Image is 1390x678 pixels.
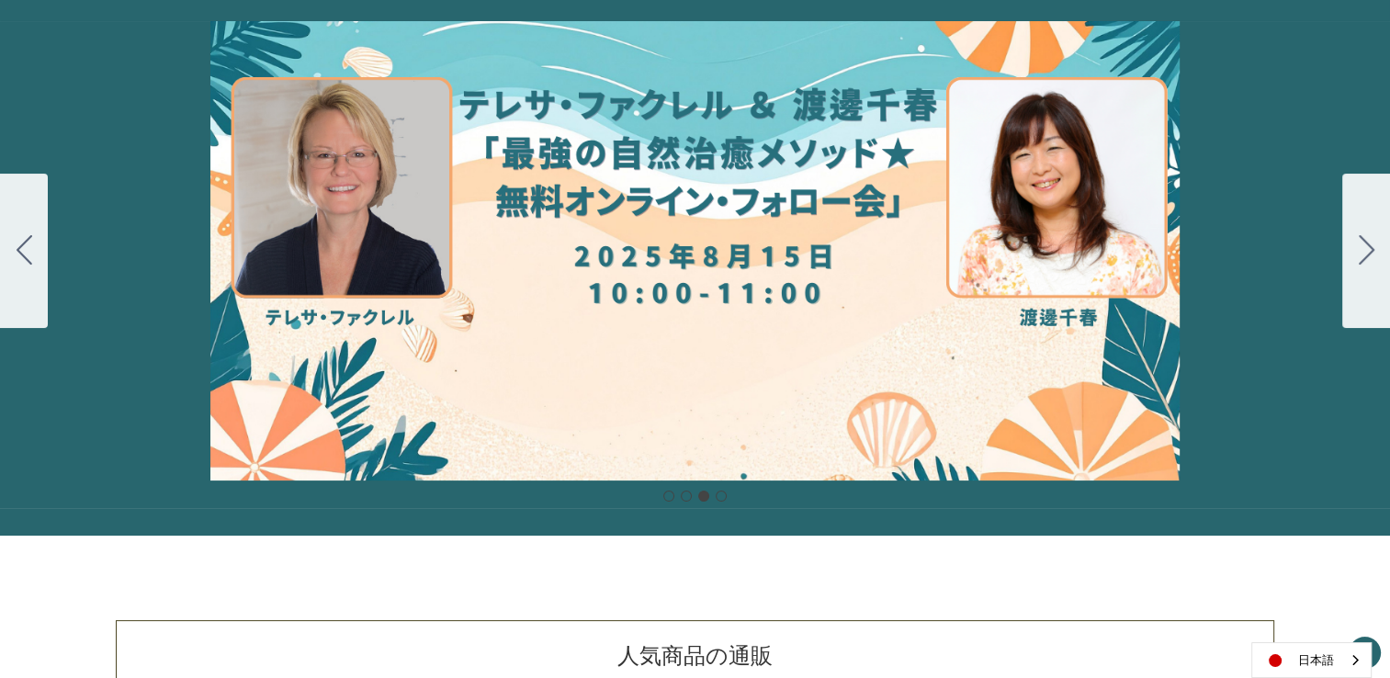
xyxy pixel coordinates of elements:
[1342,174,1390,328] button: Go to slide 4
[617,639,773,672] p: 人気商品の通販
[681,491,692,502] button: Go to slide 2
[1251,642,1372,678] div: Language
[1251,642,1372,678] aside: Language selected: 日本語
[663,491,674,502] button: Go to slide 1
[716,491,727,502] button: Go to slide 4
[1252,643,1371,677] a: 日本語
[698,491,709,502] button: Go to slide 3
